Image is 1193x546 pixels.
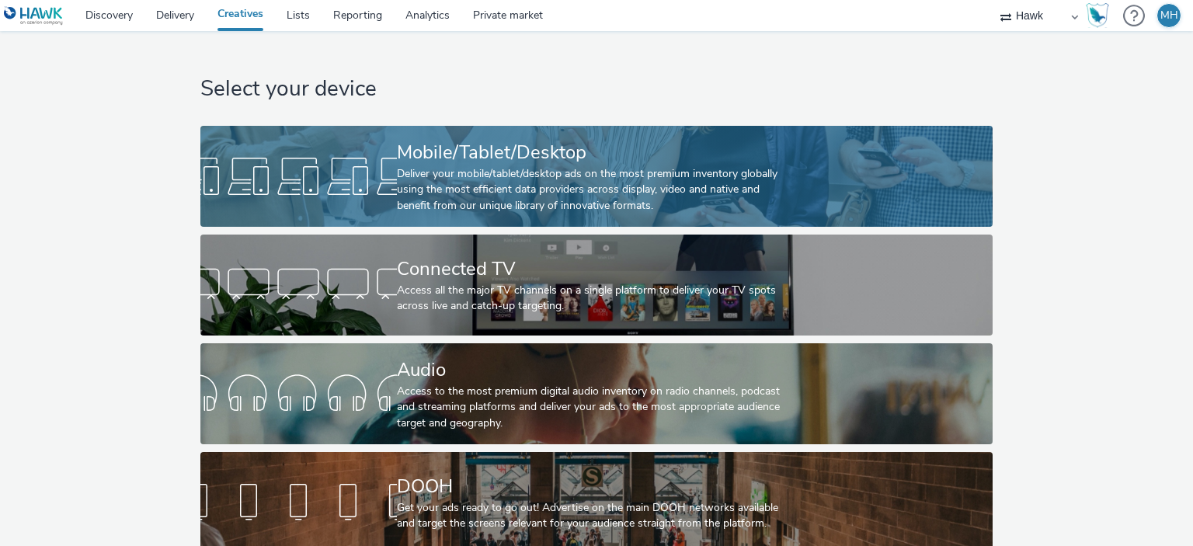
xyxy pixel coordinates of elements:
a: AudioAccess to the most premium digital audio inventory on radio channels, podcast and streaming ... [200,343,992,444]
div: Get your ads ready to go out! Advertise on the main DOOH networks available and target the screen... [397,500,790,532]
div: Deliver your mobile/tablet/desktop ads on the most premium inventory globally using the most effi... [397,166,790,214]
div: Mobile/Tablet/Desktop [397,139,790,166]
div: DOOH [397,473,790,500]
div: Connected TV [397,256,790,283]
h1: Select your device [200,75,992,104]
a: Connected TVAccess all the major TV channels on a single platform to deliver your TV spots across... [200,235,992,336]
img: Hawk Academy [1086,3,1109,28]
div: MH [1160,4,1178,27]
a: Hawk Academy [1086,3,1115,28]
div: Access to the most premium digital audio inventory on radio channels, podcast and streaming platf... [397,384,790,431]
div: Audio [397,356,790,384]
img: undefined Logo [4,6,64,26]
a: Mobile/Tablet/DesktopDeliver your mobile/tablet/desktop ads on the most premium inventory globall... [200,126,992,227]
div: Access all the major TV channels on a single platform to deliver your TV spots across live and ca... [397,283,790,315]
